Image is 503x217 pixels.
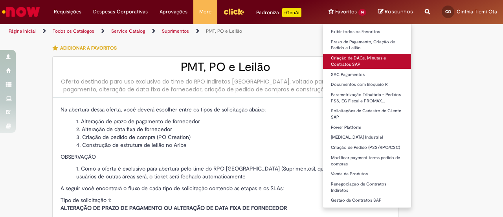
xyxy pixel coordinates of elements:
[323,143,411,152] a: Criação de Pedido (PSS/RPO/CSC)
[76,165,391,180] li: Como a oferta é exclusivo para abertura pelo time do RPO [GEOGRAPHIC_DATA] (Suprimentos), qualque...
[323,123,411,132] a: Power Platform
[199,8,211,16] span: More
[76,117,391,125] li: Alteração de prazo de pagamento de fornecedor
[323,38,411,52] a: Prazo de Pagamento, Criação de Pedido e Leilão
[61,204,287,211] strong: ALTERAÇÃO DE PRAZO DE PAGAMENTO OU ALTERAÇÃO DE DATA FIXA DE FORNECEDOR
[206,28,242,34] a: PMT, PO e Leilão
[323,91,411,105] a: Parametrização Tributária - Pedidos PSS, EG Fiscal e PROMAX…
[54,8,81,16] span: Requisições
[378,8,413,16] a: Rascunhos
[160,8,187,16] span: Aprovações
[93,8,148,16] span: Despesas Corporativas
[323,80,411,89] a: Documentos com Bloqueio R
[323,180,411,195] a: Renegociação de Contratos - Indiretos
[323,133,411,142] a: [MEDICAL_DATA] Industrial
[61,184,391,192] p: A seguir você encontrará o fluxo de cada tipo de solicitação contendo as etapas e os SLAs:
[385,8,413,15] span: Rascunhos
[323,28,411,36] a: Exibir todos os Favoritos
[323,154,411,168] a: Modificar payment terms pedido de compras
[323,54,411,69] a: Criação de DAGs, Minutas e Contratos SAP
[445,9,451,14] span: CO
[335,8,357,16] span: Favoritos
[76,125,391,133] li: Alteração de data fixa de fornecedor
[457,8,497,15] span: Cinthia Tiemi Ota
[60,45,117,51] span: Adicionar a Favoritos
[9,28,36,34] a: Página inicial
[323,196,411,205] a: Gestão de Contratos SAP
[61,78,391,93] div: Oferta destinada para uso exclusivo do time do RPO Indiretos [GEOGRAPHIC_DATA], voltado para alte...
[52,40,121,56] button: Adicionar a Favoritos
[223,6,244,17] img: click_logo_yellow_360x200.png
[323,70,411,79] a: SAC Pagamentos
[111,28,145,34] a: Service Catalog
[162,28,189,34] a: Suprimentos
[256,8,301,17] div: Padroniza
[61,106,391,113] p: Na abertura dessa oferta, você deverá escolher entre os tipos de solicitação abaixo:
[282,8,301,17] p: +GenAi
[61,61,391,74] h2: PMT, PO e Leilão
[76,141,391,149] li: Construção de estrutura de leilão no Ariba
[358,9,366,16] span: 14
[61,153,391,161] p: OBSERVAÇÃO
[323,24,411,208] ul: Favoritos
[76,133,391,141] li: Criação de pedido de compra (PO Creation)
[323,107,411,121] a: Solicitações de Cadastro de Cliente SAP
[323,170,411,178] a: Venda de Produtos
[53,28,94,34] a: Todos os Catálogos
[1,4,41,20] img: ServiceNow
[6,24,329,39] ul: Trilhas de página
[61,196,391,212] p: Tipo de solicitação 1:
